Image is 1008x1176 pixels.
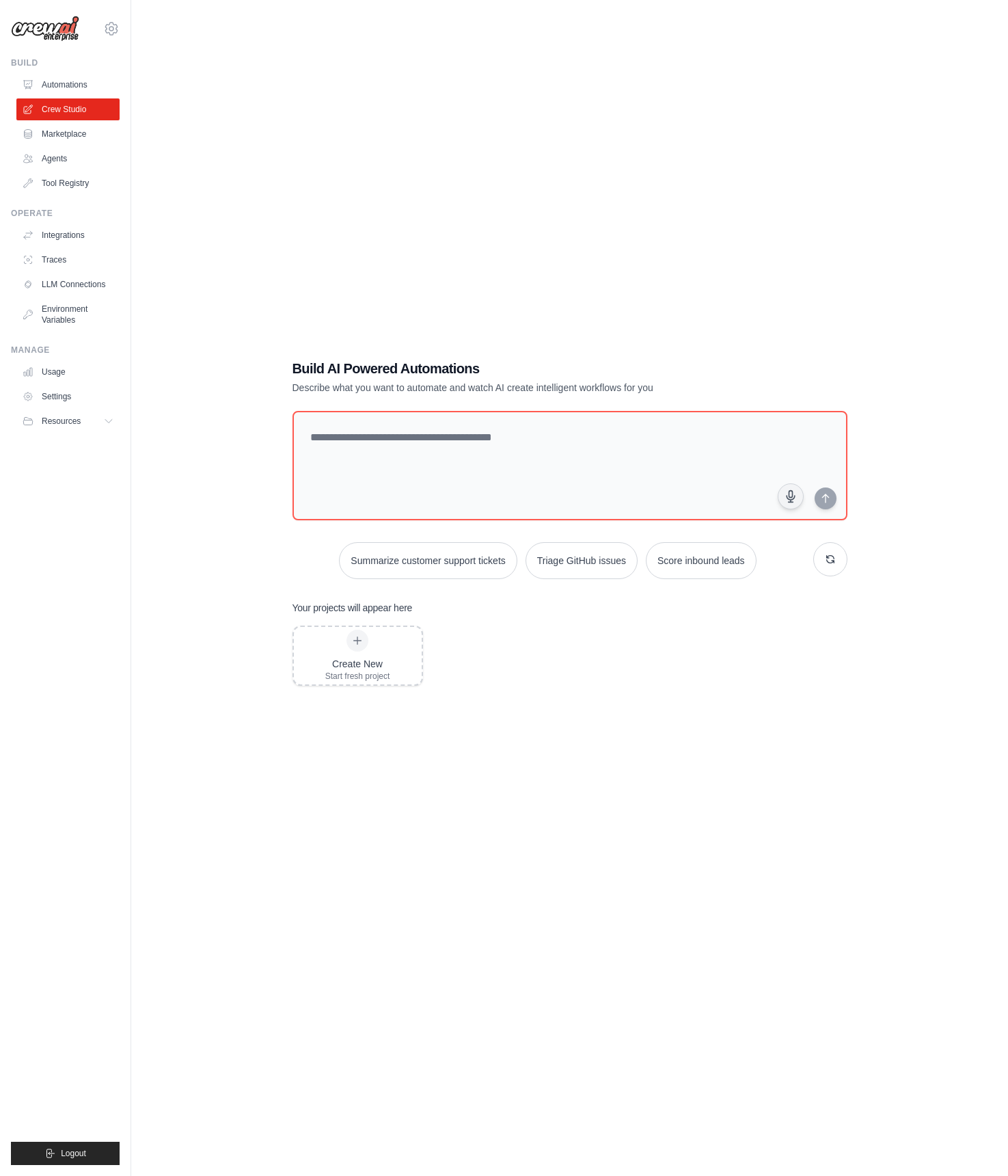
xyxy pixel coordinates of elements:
[292,601,413,615] h3: Your projects will appear here
[325,657,390,671] div: Create New
[292,359,752,378] h1: Build AI Powered Automations
[16,74,120,96] a: Automations
[11,1142,120,1165] button: Logout
[813,542,847,576] button: Get new suggestions
[16,273,120,295] a: LLM Connections
[526,542,638,579] button: Triage GitHub issues
[16,361,120,383] a: Usage
[11,16,79,42] img: Logo
[778,483,804,509] button: Click to speak your automation idea
[16,224,120,246] a: Integrations
[16,172,120,194] a: Tool Registry
[11,208,120,219] div: Operate
[325,671,390,682] div: Start fresh project
[16,249,120,271] a: Traces
[292,381,752,395] p: Describe what you want to automate and watch AI create intelligent workflows for you
[16,98,120,120] a: Crew Studio
[11,345,120,356] div: Manage
[61,1148,86,1159] span: Logout
[16,123,120,145] a: Marketplace
[646,542,757,579] button: Score inbound leads
[339,542,517,579] button: Summarize customer support tickets
[42,416,81,427] span: Resources
[16,410,120,432] button: Resources
[11,57,120,68] div: Build
[16,386,120,407] a: Settings
[16,148,120,170] a: Agents
[16,298,120,331] a: Environment Variables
